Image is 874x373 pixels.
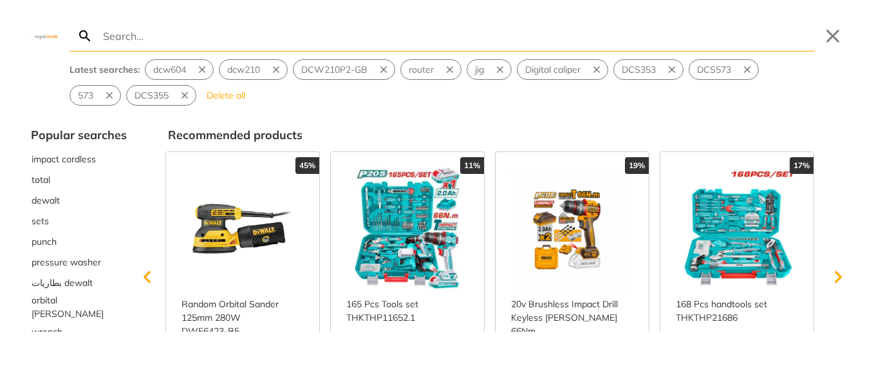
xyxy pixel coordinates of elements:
[32,173,50,187] span: total
[31,293,127,321] div: Suggestion: orbital sande
[492,60,511,79] button: Remove suggestion: jig
[517,60,588,79] button: Select suggestion: Digital caliper
[409,63,434,77] span: router
[664,60,683,79] button: Remove suggestion: DCS353
[32,276,93,290] span: بطاريات dewalt
[31,273,127,293] div: Suggestion: بطاريات dewalt
[790,157,814,174] div: 17%
[77,28,93,44] svg: Search
[104,90,115,101] svg: Remove suggestion: 573
[741,64,753,75] svg: Remove suggestion: DCS573
[31,190,127,211] div: Suggestion: dewalt
[400,59,461,80] div: Suggestion: router
[31,126,127,144] div: Popular searches
[194,60,213,79] button: Remove suggestion: dcw604
[697,63,731,77] span: DCS573
[32,235,57,249] span: punch
[32,294,126,321] span: orbital [PERSON_NAME]
[525,63,581,77] span: Digital caliper
[101,86,120,105] button: Remove suggestion: 573
[219,60,268,79] button: Select suggestion: dcw210
[201,85,250,106] button: Delete all
[293,60,375,79] button: Select suggestion: DCW210P2-GB
[227,63,260,77] span: dcw210
[31,149,127,169] div: Suggestion: impact cordless
[401,60,442,79] button: Select suggestion: router
[31,169,127,190] div: Suggestion: total
[591,64,602,75] svg: Remove suggestion: Digital caliper
[31,293,127,321] button: Select suggestion: orbital sande
[588,60,608,79] button: Remove suggestion: Digital caliper
[689,59,759,80] div: Suggestion: DCS573
[301,63,367,77] span: DCW210P2-GB
[31,231,127,252] div: Suggestion: punch
[31,190,127,211] button: Select suggestion: dewalt
[31,33,62,39] img: Close
[135,264,160,290] svg: Scroll left
[70,63,140,77] div: Latest searches:
[219,59,288,80] div: Suggestion: dcw210
[31,252,127,273] button: Select suggestion: pressure washer
[442,60,461,79] button: Remove suggestion: router
[739,60,758,79] button: Remove suggestion: DCS573
[32,256,101,269] span: pressure washer
[145,59,214,80] div: Suggestion: dcw604
[494,64,506,75] svg: Remove suggestion: jig
[145,60,194,79] button: Select suggestion: dcw604
[126,85,196,106] div: Suggestion: DCS355
[467,60,492,79] button: Select suggestion: jig
[31,169,127,190] button: Select suggestion: total
[179,90,191,101] svg: Remove suggestion: DCS355
[32,215,49,228] span: sets
[622,63,656,77] span: DCS353
[78,89,93,102] span: 573
[517,59,608,80] div: Suggestion: Digital caliper
[467,59,512,80] div: Suggestion: jig
[32,325,62,339] span: wrench
[613,59,683,80] div: Suggestion: DCS353
[270,64,282,75] svg: Remove suggestion: dcw210
[295,157,319,174] div: 45%
[176,86,196,105] button: Remove suggestion: DCS355
[100,21,815,51] input: Search…
[31,321,127,342] div: Suggestion: wrench
[823,26,843,46] button: Close
[31,321,127,342] button: Select suggestion: wrench
[31,149,127,169] button: Select suggestion: impact cordless
[127,86,176,105] button: Select suggestion: DCS355
[666,64,678,75] svg: Remove suggestion: DCS353
[460,157,484,174] div: 11%
[70,85,121,106] div: Suggestion: 573
[689,60,739,79] button: Select suggestion: DCS573
[31,231,127,252] button: Select suggestion: punch
[268,60,287,79] button: Remove suggestion: dcw210
[31,211,127,231] button: Select suggestion: sets
[135,89,169,102] span: DCS355
[825,264,851,290] svg: Scroll right
[31,252,127,273] div: Suggestion: pressure washer
[168,126,843,144] div: Recommended products
[32,194,60,207] span: dewalt
[32,153,96,166] span: impact cordless
[444,64,456,75] svg: Remove suggestion: router
[614,60,664,79] button: Select suggestion: DCS353
[375,60,395,79] button: Remove suggestion: DCW210P2-GB
[31,273,127,293] button: Select suggestion: بطاريات dewalt
[475,63,484,77] span: jig
[31,211,127,231] div: Suggestion: sets
[293,59,395,80] div: Suggestion: DCW210P2-GB
[196,64,208,75] svg: Remove suggestion: dcw604
[625,157,649,174] div: 19%
[378,64,389,75] svg: Remove suggestion: DCW210P2-GB
[70,86,101,105] button: Select suggestion: 573
[153,63,186,77] span: dcw604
